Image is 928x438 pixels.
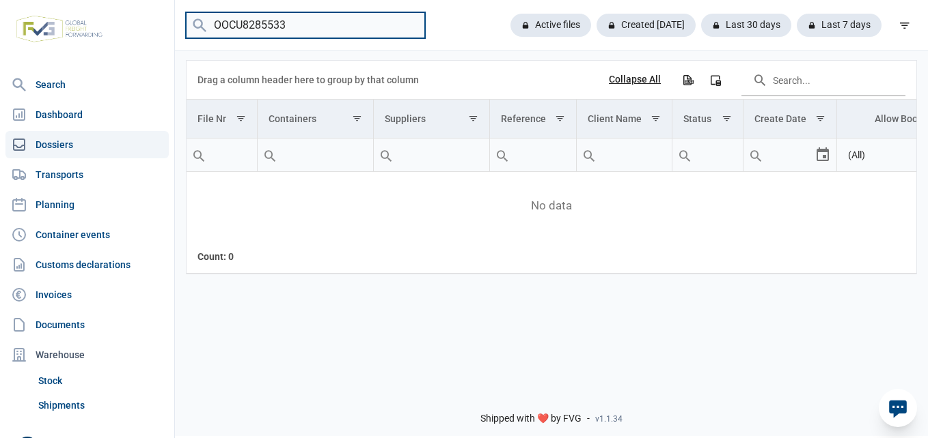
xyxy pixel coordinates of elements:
td: Filter cell [490,138,577,172]
div: Search box [258,138,282,171]
div: Export all data to Excel [675,68,700,92]
input: Filter cell [577,138,672,171]
div: Search box [577,138,601,171]
input: Filter cell [258,138,373,171]
input: Search dossiers [186,12,425,39]
span: Show filter options for column 'Status' [722,113,732,123]
div: Collapse All [609,74,661,86]
a: Container events [5,221,169,248]
span: Show filter options for column 'Client Name' [651,113,661,123]
div: Search box [672,138,697,171]
td: Column Status [672,100,743,138]
span: Show filter options for column 'Reference' [555,113,565,123]
td: Column Reference [490,100,577,138]
span: Show filter options for column 'File Nr' [236,113,246,123]
td: Filter cell [374,138,490,172]
div: Create Date [754,113,806,124]
div: filter [892,13,917,38]
div: Data grid with 0 rows and 8 columns [187,61,916,274]
div: Search box [374,138,398,171]
div: Drag a column header here to group by that column [197,69,419,91]
input: Search in the data grid [741,63,905,96]
td: Filter cell [576,138,672,172]
span: Show filter options for column 'Create Date' [815,113,825,123]
div: Suppliers [385,113,426,124]
div: File Nr [197,113,226,124]
a: Dashboard [5,101,169,128]
div: Status [683,113,711,124]
a: Documents [5,311,169,338]
td: Filter cell [743,138,837,172]
a: Customs declarations [5,251,169,278]
div: Search box [743,138,768,171]
input: Filter cell [374,138,489,171]
span: Show filter options for column 'Containers' [352,113,362,123]
span: Show filter options for column 'Suppliers' [468,113,478,123]
div: Select [815,138,831,171]
td: Filter cell [672,138,743,172]
span: - [587,413,590,425]
img: FVG - Global freight forwarding [11,10,108,48]
span: v1.1.34 [595,413,623,424]
td: Column File Nr [187,100,258,138]
div: Warehouse [5,341,169,368]
a: Search [5,71,169,98]
div: File Nr Count: 0 [197,250,247,263]
input: Filter cell [490,138,576,171]
td: Column Suppliers [374,100,490,138]
div: Containers [269,113,316,124]
div: Search box [187,138,211,171]
div: Reference [501,113,546,124]
a: Invoices [5,281,169,308]
td: Column Create Date [743,100,837,138]
div: Search box [490,138,515,171]
a: Planning [5,191,169,218]
a: Shipments [33,393,169,418]
td: Filter cell [258,138,374,172]
div: Last 7 days [797,14,882,37]
div: Active files [510,14,591,37]
div: Data grid toolbar [197,61,905,99]
a: Stock [33,368,169,393]
a: Transports [5,161,169,188]
div: Column Chooser [703,68,728,92]
input: Filter cell [743,138,815,171]
input: Filter cell [187,138,257,171]
span: Shipped with ❤️ by FVG [480,413,582,425]
div: Last 30 days [701,14,791,37]
td: Column Client Name [576,100,672,138]
div: Created [DATE] [597,14,696,37]
a: Dossiers [5,131,169,158]
div: Client Name [588,113,642,124]
input: Filter cell [672,138,743,171]
td: Filter cell [187,138,258,172]
td: Column Containers [258,100,374,138]
span: No data [187,199,916,214]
